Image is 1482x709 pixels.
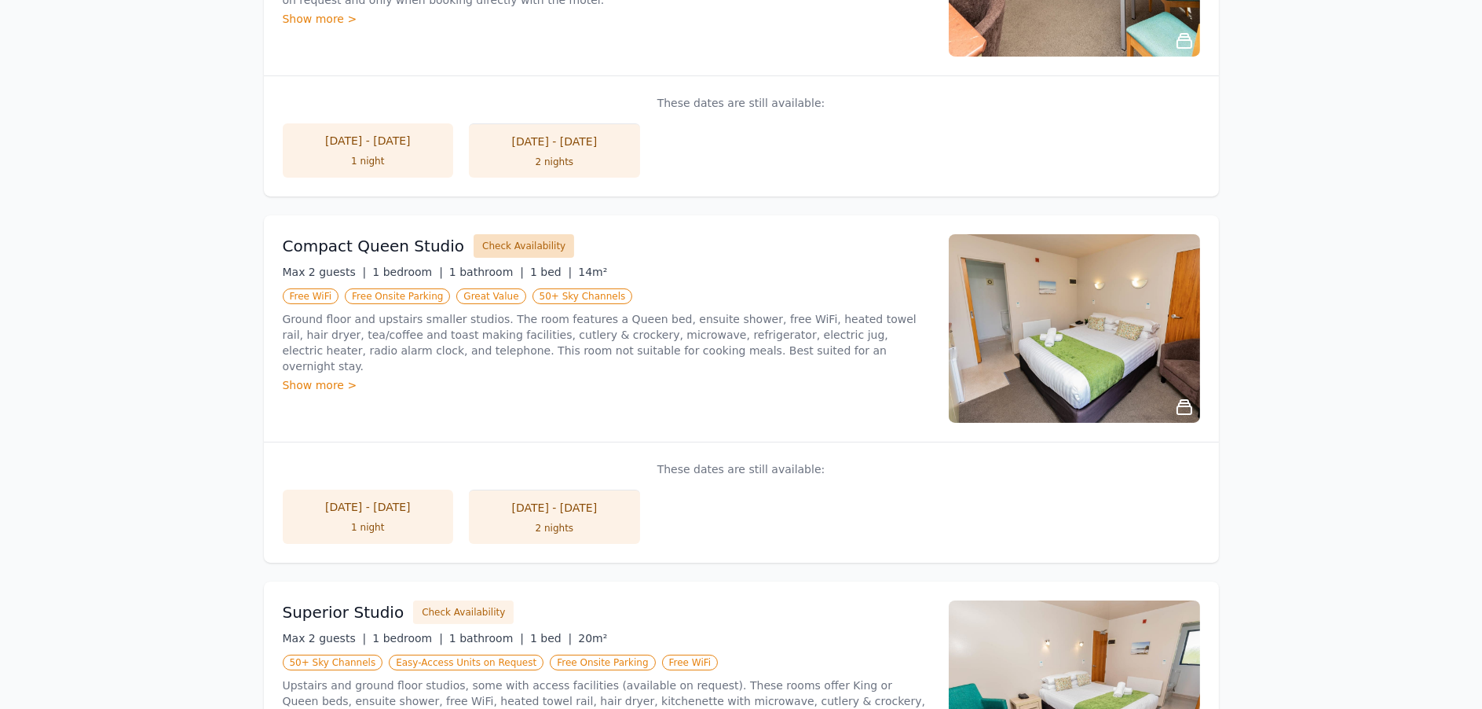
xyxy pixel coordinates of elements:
span: Free Onsite Parking [345,288,450,304]
span: Great Value [456,288,525,304]
span: 1 bed | [530,632,572,645]
span: 50+ Sky Channels [532,288,633,304]
span: 20m² [578,632,607,645]
h3: Compact Queen Studio [283,235,465,257]
p: These dates are still available: [283,95,1200,111]
span: 1 bed | [530,266,572,278]
span: 1 bathroom | [449,632,524,645]
span: 50+ Sky Channels [283,655,383,670]
div: Show more > [283,377,930,393]
div: [DATE] - [DATE] [485,500,624,516]
span: Max 2 guests | [283,266,367,278]
span: 1 bedroom | [372,632,443,645]
span: Free Onsite Parking [550,655,655,670]
span: Max 2 guests | [283,632,367,645]
button: Check Availability [413,601,514,624]
div: 1 night [298,155,438,167]
p: These dates are still available: [283,461,1200,477]
span: 1 bedroom | [372,266,443,278]
span: Easy-Access Units on Request [389,655,543,670]
button: Check Availability [474,234,574,258]
span: 14m² [578,266,607,278]
div: 2 nights [485,156,624,168]
div: [DATE] - [DATE] [485,134,624,149]
div: 1 night [298,521,438,534]
span: 1 bathroom | [449,266,524,278]
div: [DATE] - [DATE] [298,499,438,515]
h3: Superior Studio [283,601,404,623]
div: 2 nights [485,522,624,535]
div: Show more > [283,11,930,27]
span: Free WiFi [283,288,339,304]
div: [DATE] - [DATE] [298,133,438,149]
span: Free WiFi [662,655,719,670]
p: Ground floor and upstairs smaller studios. The room features a Queen bed, ensuite shower, free Wi... [283,311,930,374]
